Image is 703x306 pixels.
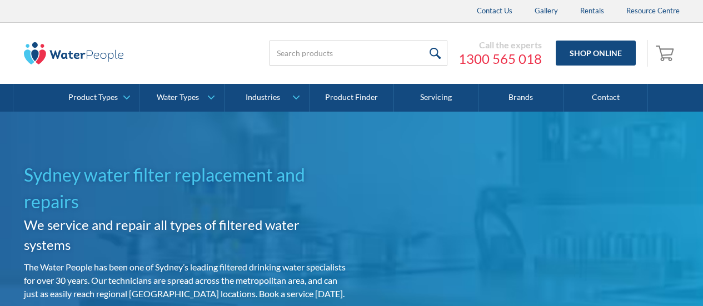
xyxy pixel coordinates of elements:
div: Product Types [68,93,118,102]
a: Industries [225,84,308,112]
a: Shop Online [556,41,636,66]
a: Water Types [140,84,224,112]
input: Search products [270,41,447,66]
a: Product Types [56,84,139,112]
div: Water Types [157,93,199,102]
h1: Sydney water filter replacement and repairs [24,162,347,215]
a: Brands [479,84,564,112]
p: The Water People has been one of Sydney’s leading filtered drinking water specialists for over 30... [24,260,347,300]
h2: We service and repair all types of filtered water systems [24,215,347,255]
div: Industries [246,93,280,102]
img: The Water People [24,42,124,64]
a: Servicing [394,84,478,112]
a: 1300 565 018 [458,51,542,67]
img: shopping cart [656,44,677,62]
a: Product Finder [310,84,394,112]
a: Contact [564,84,648,112]
a: Open empty cart [653,40,680,67]
div: Call the experts [458,39,542,51]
